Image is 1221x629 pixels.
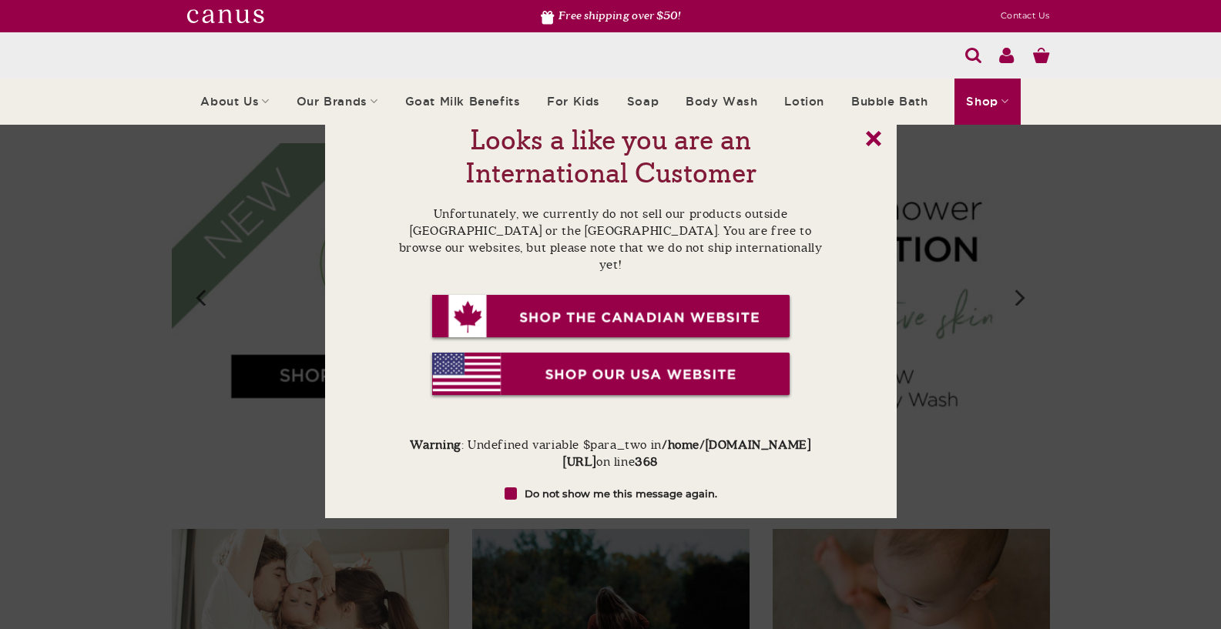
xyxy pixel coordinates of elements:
p: : Undefined variable $para_two in on line [394,420,827,470]
a: Contact Us [1001,5,1050,27]
a: Lotion [784,80,824,123]
img: int_us_btn.png [429,351,793,400]
b: Warning [410,437,461,453]
a: For Kids [547,80,600,123]
a: About Us [200,79,270,124]
label: Do not show me this message again. [394,486,827,501]
a: Search [965,40,982,71]
a: Goat Milk Benefits [405,80,521,123]
img: canutswhite.svg [187,9,264,22]
a: Soap [627,80,659,123]
a: Body Wash [686,80,757,123]
img: int_ca_btn.png [429,293,793,342]
a: Bubble Bath [851,80,928,123]
a: x [866,131,881,146]
h2: Looks a like you are an International Customer [394,124,827,190]
a: Shop [954,79,1020,124]
b: 368 [635,454,658,470]
p: Unfortunately, we currently do not sell our products outside [GEOGRAPHIC_DATA] or the [GEOGRAPHIC... [394,206,827,273]
a: Our Brands [297,79,378,124]
li: Free shipping over $50! [541,6,679,26]
b: /home/[DOMAIN_NAME][URL] [563,437,811,470]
